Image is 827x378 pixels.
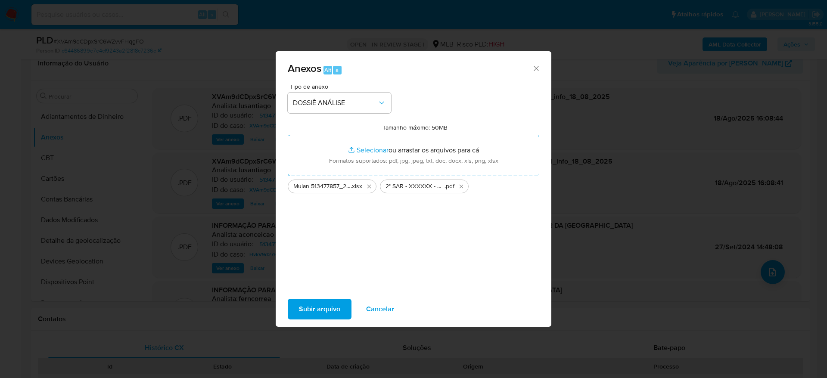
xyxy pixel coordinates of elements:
[293,182,351,191] span: Mulan 513477857_2025_08_19_08_51_35
[288,61,321,76] span: Anexos
[299,300,340,319] span: Subir arquivo
[293,99,377,107] span: DOSSIÊ ANÁLISE
[288,299,351,319] button: Subir arquivo
[290,84,393,90] span: Tipo de anexo
[288,93,391,113] button: DOSSIÊ ANÁLISE
[288,176,539,193] ul: Arquivos selecionados
[382,124,448,131] label: Tamanho máximo: 50MB
[386,182,445,191] span: 2° SAR - XXXXXX - CPF 03225063444 - [PERSON_NAME][GEOGRAPHIC_DATA]
[445,182,454,191] span: .pdf
[364,181,374,192] button: Excluir Mulan 513477857_2025_08_19_08_51_35.xlsx
[366,300,394,319] span: Cancelar
[532,64,540,72] button: Fechar
[355,299,405,319] button: Cancelar
[336,66,339,74] span: a
[456,181,466,192] button: Excluir 2° SAR - XXXXXX - CPF 03225063444 - VALDIR DA COSTA DOS SANTOS.pdf
[351,182,362,191] span: .xlsx
[324,66,331,74] span: Alt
